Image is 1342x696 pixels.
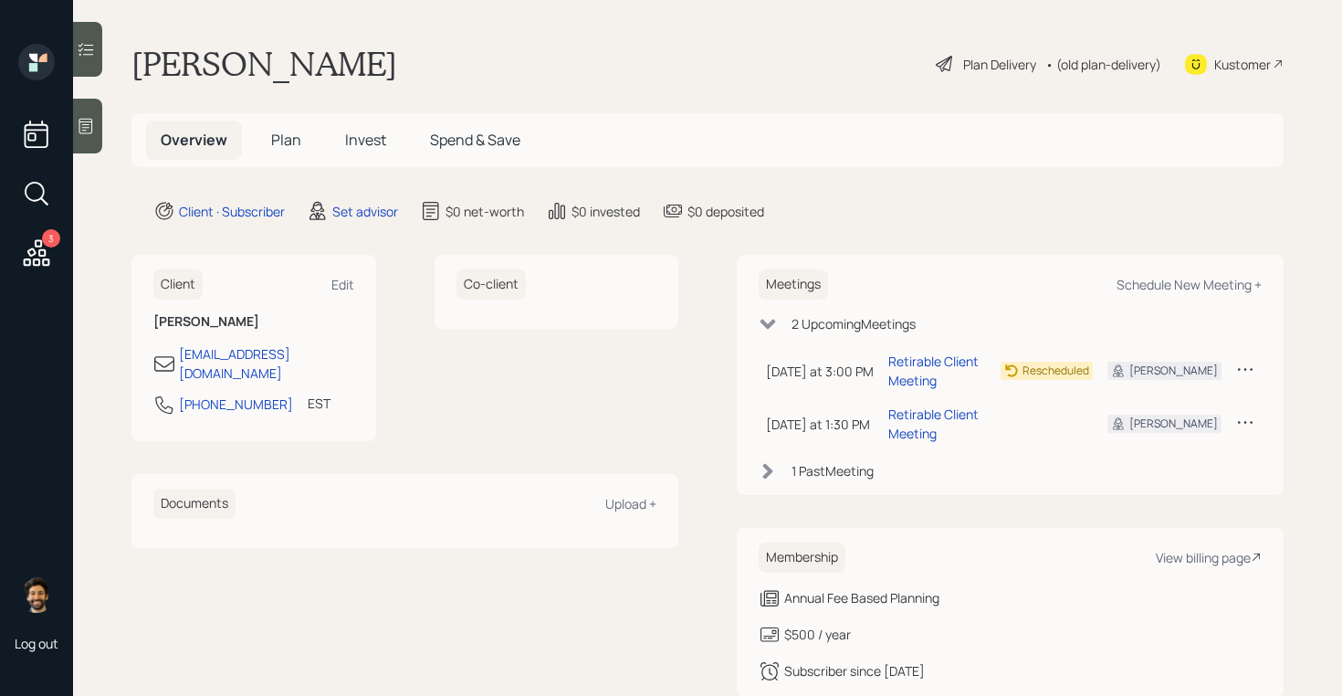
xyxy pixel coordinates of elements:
[605,495,656,512] div: Upload +
[271,130,301,150] span: Plan
[153,269,203,300] h6: Client
[179,344,354,383] div: [EMAIL_ADDRESS][DOMAIN_NAME]
[456,269,526,300] h6: Co-client
[792,461,874,480] div: 1 Past Meeting
[759,543,845,573] h6: Membership
[308,394,330,413] div: EST
[179,202,285,221] div: Client · Subscriber
[332,202,398,221] div: Set advisor
[430,130,520,150] span: Spend & Save
[792,314,916,333] div: 2 Upcoming Meeting s
[766,362,874,381] div: [DATE] at 3:00 PM
[161,130,227,150] span: Overview
[179,395,293,414] div: [PHONE_NUMBER]
[1214,55,1271,74] div: Kustomer
[888,405,986,443] div: Retirable Client Meeting
[446,202,524,221] div: $0 net-worth
[1022,363,1089,379] div: Rescheduled
[153,489,236,519] h6: Documents
[1117,276,1262,293] div: Schedule New Meeting +
[131,44,397,84] h1: [PERSON_NAME]
[1129,363,1218,379] div: [PERSON_NAME]
[888,352,986,390] div: Retirable Client Meeting
[1156,549,1262,566] div: View billing page
[15,635,58,652] div: Log out
[1129,416,1218,432] div: [PERSON_NAME]
[571,202,640,221] div: $0 invested
[331,276,354,293] div: Edit
[963,55,1036,74] div: Plan Delivery
[784,588,939,607] div: Annual Fee Based Planning
[784,661,925,680] div: Subscriber since [DATE]
[1045,55,1161,74] div: • (old plan-delivery)
[153,314,354,330] h6: [PERSON_NAME]
[42,229,60,248] div: 3
[18,576,55,613] img: eric-schwartz-headshot.png
[687,202,764,221] div: $0 deposited
[345,130,386,150] span: Invest
[784,625,851,644] div: $500 / year
[759,269,828,300] h6: Meetings
[766,415,874,434] div: [DATE] at 1:30 PM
